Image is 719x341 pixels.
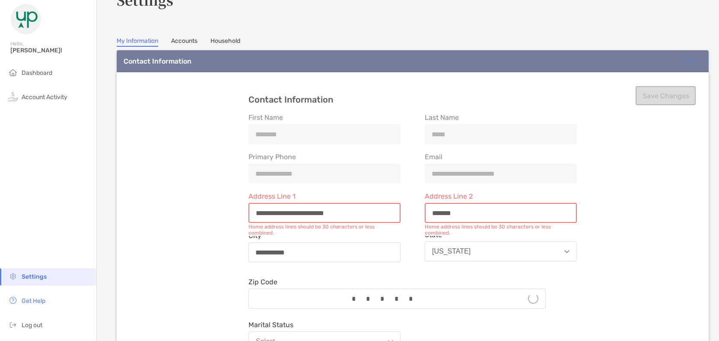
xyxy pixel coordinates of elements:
[248,224,401,236] div: Home address lines should be 30 characters or less combined.
[171,37,197,47] a: Accounts
[248,113,401,122] span: First Name
[248,278,546,286] span: Zip Code
[248,95,577,105] h3: Contact Information
[432,248,471,255] div: [US_STATE]
[425,153,577,161] span: Email
[22,93,67,101] span: Account Activity
[249,209,400,217] input: Address Line 1
[425,192,577,200] span: Address Line 2
[248,153,401,161] span: Primary Phone
[249,170,400,177] input: Primary Phone
[249,249,400,256] input: City
[22,69,52,77] span: Dashboard
[117,37,158,47] a: My Information
[8,295,18,306] img: get-help icon
[249,131,400,138] input: First Name
[210,37,240,47] a: Household
[249,295,525,302] input: Zip Code
[425,224,577,236] div: Home address lines should be 30 characters or less combined.
[684,56,695,67] img: icon arrow
[8,271,18,281] img: settings icon
[426,209,576,217] input: Address Line 2
[425,113,577,122] span: Last Name
[8,319,18,330] img: logout icon
[22,273,47,280] span: Settings
[8,91,18,102] img: activity icon
[22,322,42,329] span: Log out
[8,67,18,77] img: household icon
[425,170,576,177] input: Email
[425,131,576,138] input: Last Name
[564,250,569,253] img: Open dropdown arrow
[248,321,401,329] span: Marital Status
[425,241,577,261] button: [US_STATE]
[10,3,41,35] img: Zoe Logo
[124,57,191,65] div: Contact Information
[248,192,401,200] span: Address Line 1
[10,47,91,54] span: [PERSON_NAME]!
[22,297,45,305] span: Get Help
